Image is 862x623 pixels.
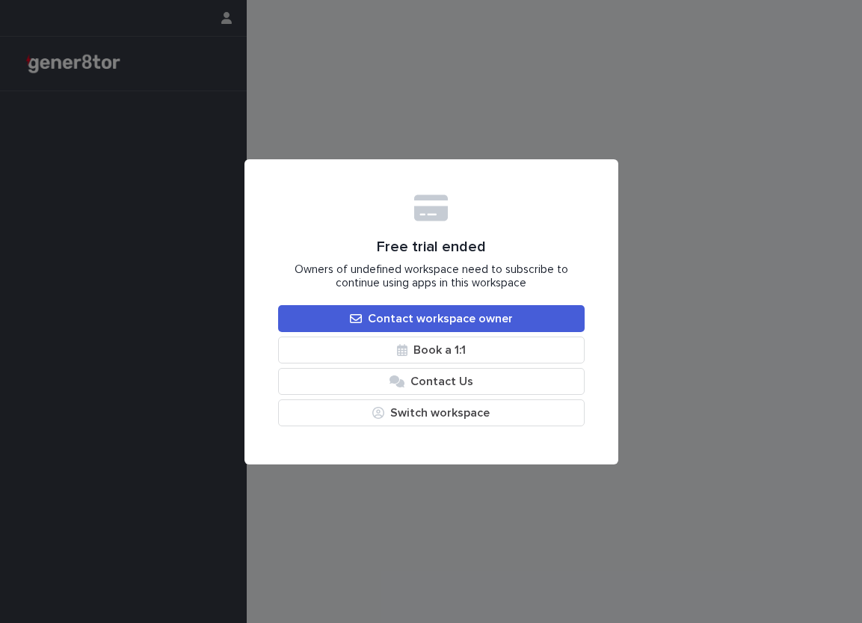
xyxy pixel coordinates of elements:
span: Owners of undefined workspace need to subscribe to continue using apps in this workspace [278,263,585,290]
a: Contact workspace owner [278,305,585,332]
span: Book a 1:1 [413,344,466,356]
span: Contact Us [410,375,473,387]
button: Contact Us [278,368,585,395]
a: Book a 1:1 [278,337,585,363]
button: Switch workspace [278,399,585,426]
span: Contact workspace owner [368,313,513,325]
span: Free trial ended [377,238,486,256]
